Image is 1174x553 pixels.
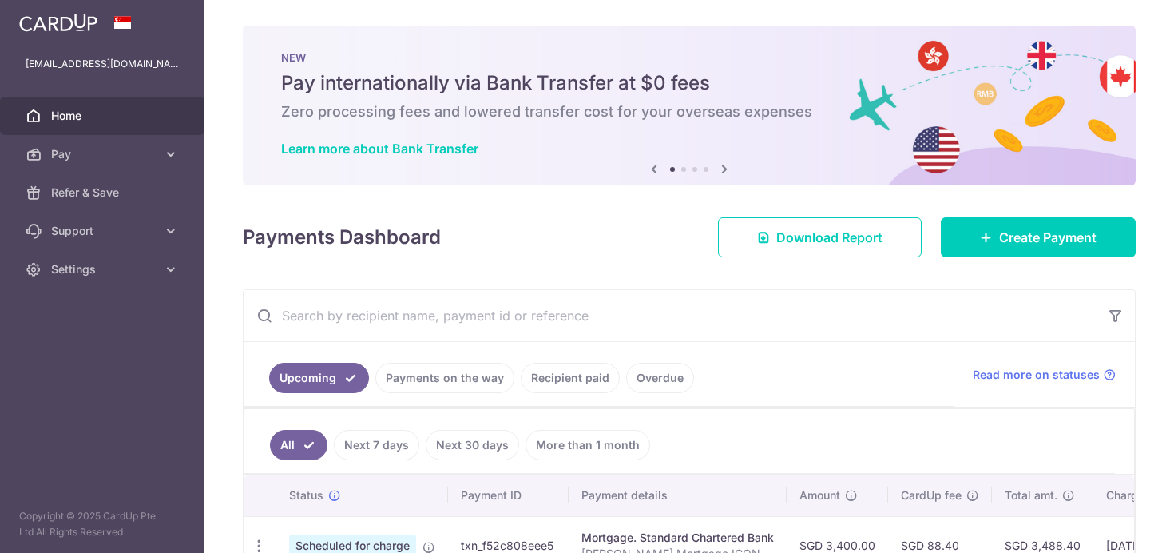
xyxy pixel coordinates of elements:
[281,102,1097,121] h6: Zero processing fees and lowered transfer cost for your overseas expenses
[626,363,694,393] a: Overdue
[244,290,1097,341] input: Search by recipient name, payment id or reference
[569,475,787,516] th: Payment details
[375,363,514,393] a: Payments on the way
[26,56,179,72] p: [EMAIL_ADDRESS][DOMAIN_NAME]
[941,217,1136,257] a: Create Payment
[526,430,650,460] a: More than 1 month
[999,228,1097,247] span: Create Payment
[19,13,97,32] img: CardUp
[269,363,369,393] a: Upcoming
[243,223,441,252] h4: Payments Dashboard
[51,223,157,239] span: Support
[718,217,922,257] a: Download Report
[426,430,519,460] a: Next 30 days
[51,108,157,124] span: Home
[799,487,840,503] span: Amount
[51,185,157,201] span: Refer & Save
[776,228,882,247] span: Download Report
[448,475,569,516] th: Payment ID
[281,141,478,157] a: Learn more about Bank Transfer
[973,367,1116,383] a: Read more on statuses
[289,487,323,503] span: Status
[1005,487,1057,503] span: Total amt.
[334,430,419,460] a: Next 7 days
[521,363,620,393] a: Recipient paid
[270,430,327,460] a: All
[281,51,1097,64] p: NEW
[51,146,157,162] span: Pay
[281,70,1097,96] h5: Pay internationally via Bank Transfer at $0 fees
[1106,487,1172,503] span: Charge date
[901,487,962,503] span: CardUp fee
[51,261,157,277] span: Settings
[243,26,1136,185] img: Bank transfer banner
[581,530,774,546] div: Mortgage. Standard Chartered Bank
[973,367,1100,383] span: Read more on statuses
